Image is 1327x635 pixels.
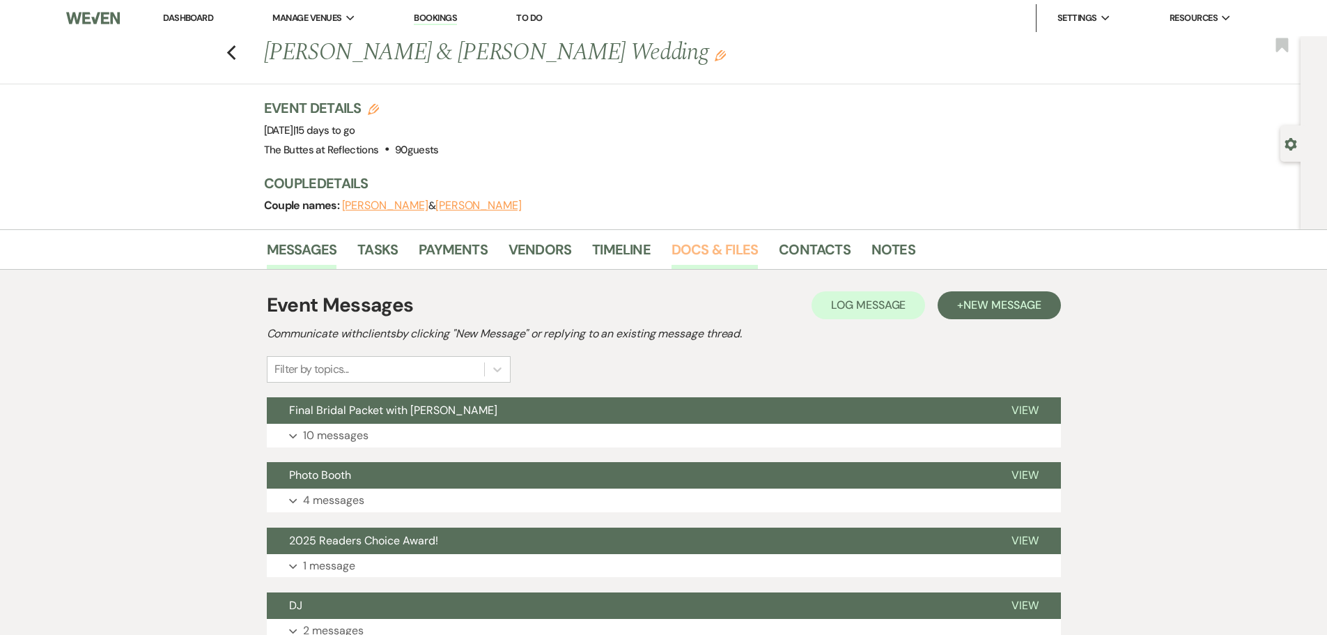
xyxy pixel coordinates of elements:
[264,143,379,157] span: The Buttes at Reflections
[357,238,398,269] a: Tasks
[303,491,364,510] p: 4 messages
[293,123,355,137] span: |
[831,298,906,312] span: Log Message
[1011,533,1039,548] span: View
[1011,403,1039,418] span: View
[264,36,888,70] h1: [PERSON_NAME] & [PERSON_NAME] Wedding
[672,238,758,269] a: Docs & Files
[1057,11,1097,25] span: Settings
[267,238,337,269] a: Messages
[989,397,1061,424] button: View
[812,291,925,319] button: Log Message
[163,12,213,24] a: Dashboard
[264,98,439,118] h3: Event Details
[989,462,1061,489] button: View
[715,49,726,61] button: Edit
[1170,11,1218,25] span: Resources
[267,326,1061,342] h2: Communicate with clients by clicking "New Message" or replying to an existing message thread.
[509,238,571,269] a: Vendors
[516,12,542,24] a: To Do
[1285,137,1297,150] button: Open lead details
[419,238,488,269] a: Payments
[264,174,1044,193] h3: Couple Details
[435,200,522,211] button: [PERSON_NAME]
[342,200,428,211] button: [PERSON_NAME]
[989,592,1061,619] button: View
[274,361,349,378] div: Filter by topics...
[289,468,351,482] span: Photo Booth
[414,12,457,25] a: Bookings
[871,238,915,269] a: Notes
[267,489,1061,512] button: 4 messages
[267,528,989,554] button: 2025 Readers Choice Award!
[289,598,302,613] span: DJ
[303,557,355,575] p: 1 message
[395,143,439,157] span: 90 guests
[66,3,119,33] img: Weven Logo
[267,554,1061,578] button: 1 message
[267,291,414,320] h1: Event Messages
[303,427,368,445] p: 10 messages
[779,238,851,269] a: Contacts
[264,123,355,137] span: [DATE]
[267,424,1061,447] button: 10 messages
[272,11,341,25] span: Manage Venues
[264,198,342,213] span: Couple names:
[295,123,355,137] span: 15 days to go
[289,533,438,548] span: 2025 Readers Choice Award!
[938,291,1060,319] button: +New Message
[989,528,1061,554] button: View
[1011,598,1039,613] span: View
[963,298,1041,312] span: New Message
[1011,468,1039,482] span: View
[342,199,522,213] span: &
[289,403,497,418] span: Final Bridal Packet with [PERSON_NAME]
[267,462,989,489] button: Photo Booth
[267,592,989,619] button: DJ
[592,238,651,269] a: Timeline
[267,397,989,424] button: Final Bridal Packet with [PERSON_NAME]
